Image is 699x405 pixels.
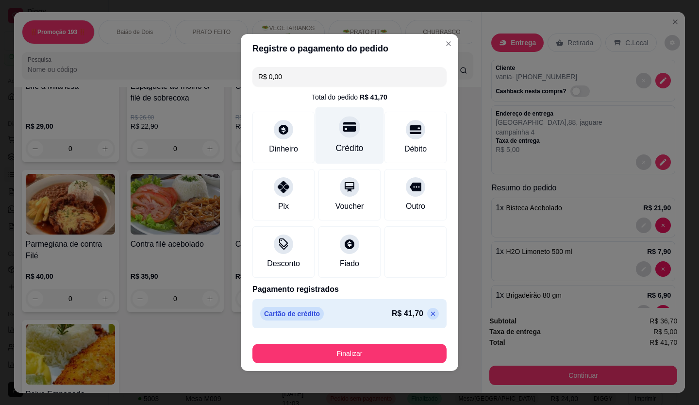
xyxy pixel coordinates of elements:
[312,92,387,102] div: Total do pedido
[336,142,364,154] div: Crédito
[404,143,427,155] div: Débito
[392,308,423,320] p: R$ 41,70
[258,67,441,86] input: Ex.: hambúrguer de cordeiro
[335,201,364,212] div: Voucher
[441,36,456,51] button: Close
[340,258,359,270] div: Fiado
[278,201,289,212] div: Pix
[360,92,387,102] div: R$ 41,70
[252,284,447,295] p: Pagamento registrados
[406,201,425,212] div: Outro
[241,34,458,63] header: Registre o pagamento do pedido
[252,344,447,363] button: Finalizar
[267,258,300,270] div: Desconto
[260,307,324,321] p: Cartão de crédito
[269,143,298,155] div: Dinheiro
